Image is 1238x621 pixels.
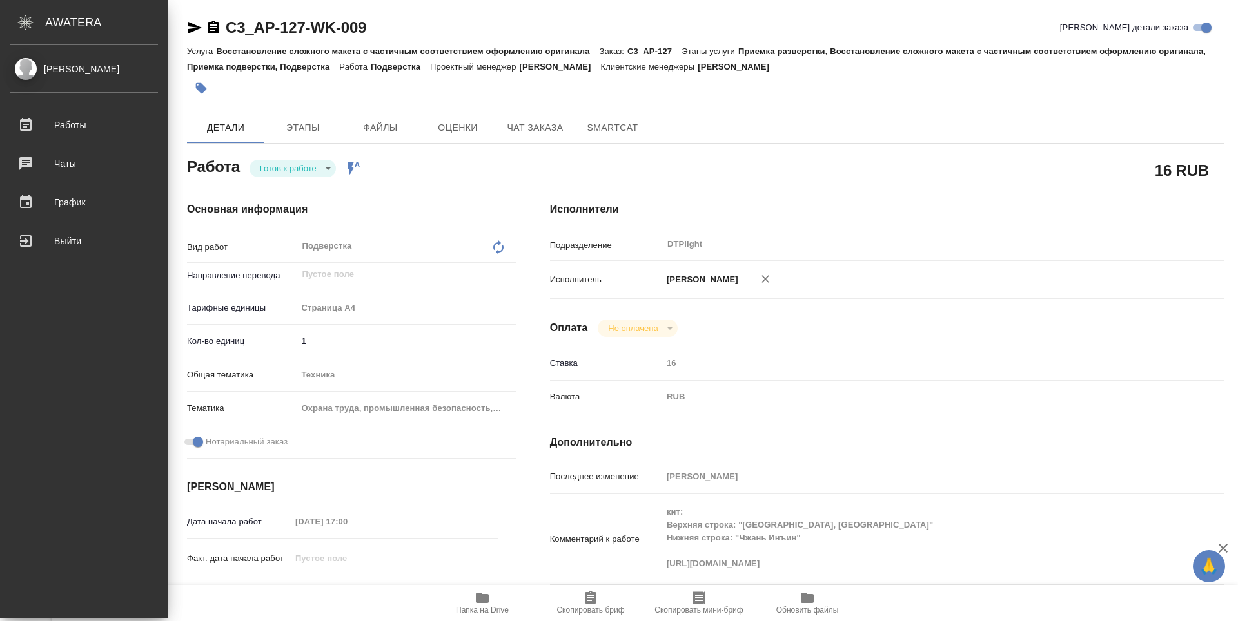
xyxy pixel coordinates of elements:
[187,402,297,415] p: Тематика
[520,62,601,72] p: [PERSON_NAME]
[753,585,861,621] button: Обновить файлы
[598,320,677,337] div: Готов к работе
[3,109,164,141] a: Работы
[600,62,698,72] p: Клиентские менеджеры
[371,62,430,72] p: Подверстка
[291,582,404,601] input: Пустое поле
[187,74,215,102] button: Добавить тэг
[10,193,158,212] div: График
[604,323,662,334] button: Не оплачена
[456,606,509,615] span: Папка на Drive
[297,297,516,319] div: Страница А4
[187,202,498,217] h4: Основная информация
[10,115,158,135] div: Работы
[256,163,320,174] button: Готов к работе
[536,585,645,621] button: Скопировать бриф
[3,225,164,257] a: Выйти
[187,368,297,381] p: Общая тематика
[550,533,662,546] p: Комментарий к работе
[627,46,682,56] p: C3_AP-127
[600,46,627,56] p: Заказ:
[10,231,158,251] div: Выйти
[187,515,291,528] p: Дата начала работ
[195,120,257,136] span: Детали
[187,154,240,177] h2: Работа
[582,120,644,136] span: SmartCat
[550,470,662,483] p: Последнее изменение
[187,335,297,348] p: Кол-во единиц
[662,354,1168,372] input: Пустое поле
[3,186,164,218] a: График
[187,46,216,56] p: Услуга
[297,364,516,386] div: Техника
[187,241,297,254] p: Вид работ
[45,10,168,35] div: AWATERA
[300,267,486,282] input: Пустое поле
[297,397,516,419] div: Охрана труда, промышленная безопасность, экология и стандартизация
[10,62,158,76] div: [PERSON_NAME]
[654,606,743,615] span: Скопировать мини-бриф
[430,62,519,72] p: Проектный менеджер
[216,46,599,56] p: Восстановление сложного макета с частичным соответствием оформлению оригинала
[662,386,1168,408] div: RUB
[206,20,221,35] button: Скопировать ссылку
[556,606,624,615] span: Скопировать бриф
[297,332,516,350] input: ✎ Введи что-нибудь
[1155,159,1209,181] h2: 16 RUB
[187,20,202,35] button: Скопировать ссылку для ЯМессенджера
[550,435,1224,450] h4: Дополнительно
[550,357,662,370] p: Ставка
[291,512,404,531] input: Пустое поле
[250,160,336,177] div: Готов к работе
[187,552,291,565] p: Факт. дата начала работ
[550,390,662,403] p: Валюта
[550,273,662,286] p: Исполнитель
[645,585,753,621] button: Скопировать мини-бриф
[187,301,297,314] p: Тарифные единицы
[187,269,297,282] p: Направление перевода
[427,120,489,136] span: Оценки
[3,148,164,180] a: Чаты
[349,120,411,136] span: Файлы
[776,606,839,615] span: Обновить файлы
[751,265,780,293] button: Удалить исполнителя
[187,479,498,495] h4: [PERSON_NAME]
[272,120,334,136] span: Этапы
[339,62,371,72] p: Работа
[550,202,1224,217] h4: Исполнители
[1198,553,1220,580] span: 🙏
[662,467,1168,486] input: Пустое поле
[550,239,662,252] p: Подразделение
[10,154,158,173] div: Чаты
[682,46,738,56] p: Этапы услуги
[291,549,404,568] input: Пустое поле
[504,120,566,136] span: Чат заказа
[1193,550,1225,582] button: 🙏
[662,273,738,286] p: [PERSON_NAME]
[698,62,779,72] p: [PERSON_NAME]
[226,19,366,36] a: C3_AP-127-WK-009
[428,585,536,621] button: Папка на Drive
[662,501,1168,575] textarea: кит: Верхняя строка: "[GEOGRAPHIC_DATA], [GEOGRAPHIC_DATA]" Нижняя строка: "Чжань Инъин" [URL][DO...
[206,435,288,448] span: Нотариальный заказ
[1060,21,1188,34] span: [PERSON_NAME] детали заказа
[550,320,588,336] h4: Оплата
